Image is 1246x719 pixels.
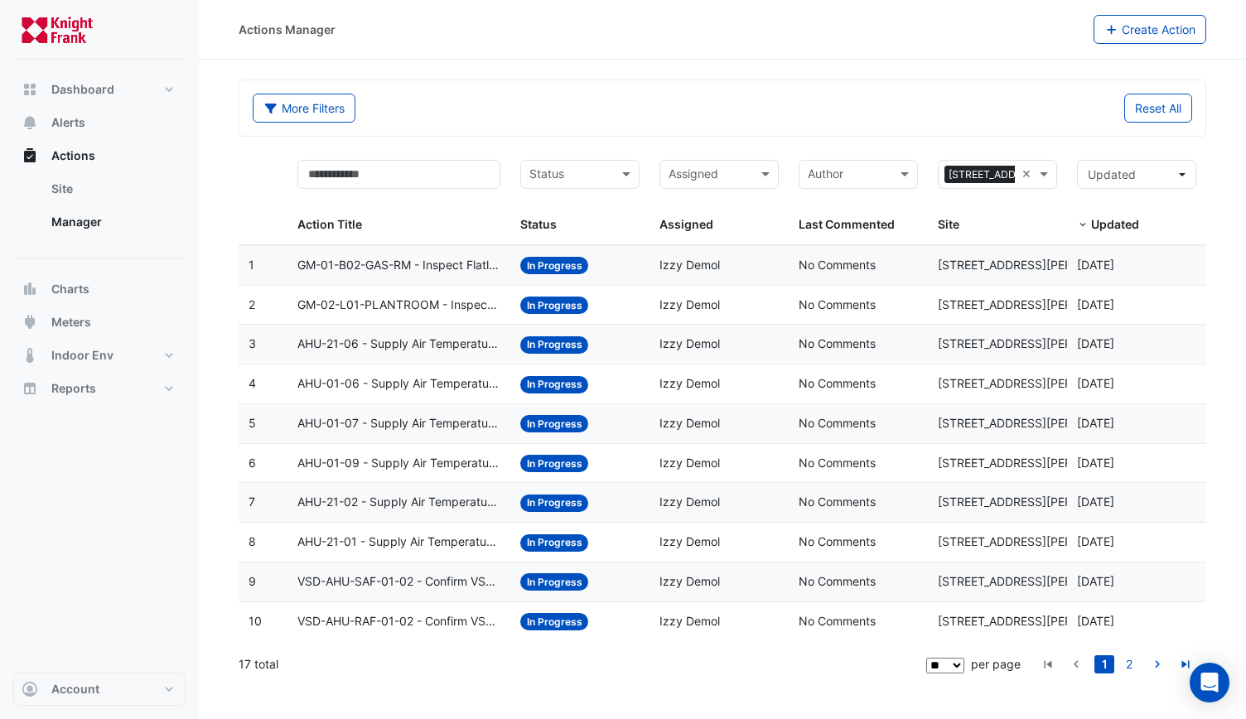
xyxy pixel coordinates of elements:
span: In Progress [520,573,589,591]
span: 2 [249,297,255,311]
span: Izzy Demol [659,495,720,509]
span: No Comments [799,456,876,470]
a: go to previous page [1066,655,1086,673]
button: Updated [1077,160,1196,189]
span: In Progress [520,455,589,472]
span: Dashboard [51,81,114,98]
span: Assigned [659,217,713,231]
span: 7 [249,495,255,509]
span: GM-02-L01-PLANTROOM - Inspect Flatlined Gas Sub-Meter [297,296,500,315]
span: AHU-01-06 - Supply Air Temperature Poor Control [297,374,500,393]
span: In Progress [520,495,589,512]
span: [STREET_ADDRESS][PERSON_NAME] [938,574,1140,588]
span: 4 [249,376,256,390]
app-icon: Reports [22,380,38,397]
button: Reports [13,372,186,405]
span: Izzy Demol [659,574,720,588]
span: Account [51,681,99,697]
span: AHU-01-07 - Supply Air Temperature Poor Control [297,414,500,433]
img: Company Logo [20,13,94,46]
span: No Comments [799,495,876,509]
span: [STREET_ADDRESS][PERSON_NAME] [938,456,1140,470]
span: Status [520,217,557,231]
span: Izzy Demol [659,534,720,548]
span: In Progress [520,613,589,630]
span: 2025-08-13T08:39:23.615 [1077,376,1114,390]
span: 2025-08-13T08:39:15.490 [1077,416,1114,430]
span: Izzy Demol [659,614,720,628]
span: 2025-08-13T08:39:07.686 [1077,456,1114,470]
a: go to last page [1176,655,1195,673]
app-icon: Alerts [22,114,38,131]
div: 17 total [239,644,923,685]
app-icon: Actions [22,147,38,164]
span: In Progress [520,376,589,393]
span: Izzy Demol [659,376,720,390]
div: Open Intercom Messenger [1190,663,1229,702]
span: No Comments [799,416,876,430]
span: 2025-08-13T08:39:53.521 [1077,258,1114,272]
span: Site [938,217,959,231]
span: No Comments [799,574,876,588]
a: 2 [1119,655,1139,673]
span: AHU-21-06 - Supply Air Temperature Poor Control [297,335,500,354]
span: GM-01-B02-GAS-RM - Inspect Flatlined Gas Sub-Meter [297,256,500,275]
span: No Comments [799,336,876,350]
div: Actions Manager [239,21,336,38]
app-icon: Meters [22,314,38,331]
li: page 2 [1117,655,1142,673]
button: Charts [13,273,186,306]
span: Reports [51,380,96,397]
span: Meters [51,314,91,331]
span: Izzy Demol [659,258,720,272]
span: Charts [51,281,89,297]
span: In Progress [520,415,589,432]
span: per page [971,657,1021,671]
button: Reset All [1124,94,1192,123]
span: Indoor Env [51,347,113,364]
span: VSD-AHU-RAF-01-02 - Confirm VSD Override On (Energy Waste) [297,612,500,631]
span: [STREET_ADDRESS][PERSON_NAME] [938,258,1140,272]
span: In Progress [520,257,589,274]
span: 10 [249,614,262,628]
span: Actions [51,147,95,164]
a: Manager [38,205,186,239]
span: 2025-08-13T08:39:30.013 [1077,336,1114,350]
span: Izzy Demol [659,456,720,470]
span: 5 [249,416,256,430]
span: [STREET_ADDRESS][PERSON_NAME] [944,166,1130,184]
span: In Progress [520,297,589,314]
span: Updated [1088,167,1136,181]
span: [STREET_ADDRESS][PERSON_NAME] [938,495,1140,509]
span: Izzy Demol [659,336,720,350]
span: Last Commented [799,217,895,231]
span: 2025-08-13T08:38:14.085 [1077,614,1114,628]
span: No Comments [799,376,876,390]
span: 2025-08-13T08:39:43.564 [1077,297,1114,311]
span: AHU-21-02 - Supply Air Temperature Poor Control [297,493,500,512]
app-icon: Indoor Env [22,347,38,364]
button: Alerts [13,106,186,139]
span: [STREET_ADDRESS][PERSON_NAME] [938,376,1140,390]
a: Site [38,172,186,205]
span: [STREET_ADDRESS][PERSON_NAME] [938,614,1140,628]
span: Izzy Demol [659,297,720,311]
app-icon: Charts [22,281,38,297]
span: Clear [1021,165,1036,184]
span: [STREET_ADDRESS][PERSON_NAME] [938,534,1140,548]
span: 2025-08-13T08:38:57.841 [1077,495,1114,509]
div: Actions [13,172,186,245]
span: No Comments [799,297,876,311]
button: Indoor Env [13,339,186,372]
span: 2025-08-13T08:38:41.700 [1077,534,1114,548]
span: Alerts [51,114,85,131]
button: Actions [13,139,186,172]
span: Izzy Demol [659,416,720,430]
span: 3 [249,336,256,350]
span: [STREET_ADDRESS][PERSON_NAME] [938,297,1140,311]
span: [STREET_ADDRESS][PERSON_NAME] [938,336,1140,350]
button: Create Action [1094,15,1207,44]
span: 8 [249,534,256,548]
a: go to next page [1147,655,1167,673]
button: More Filters [253,94,355,123]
